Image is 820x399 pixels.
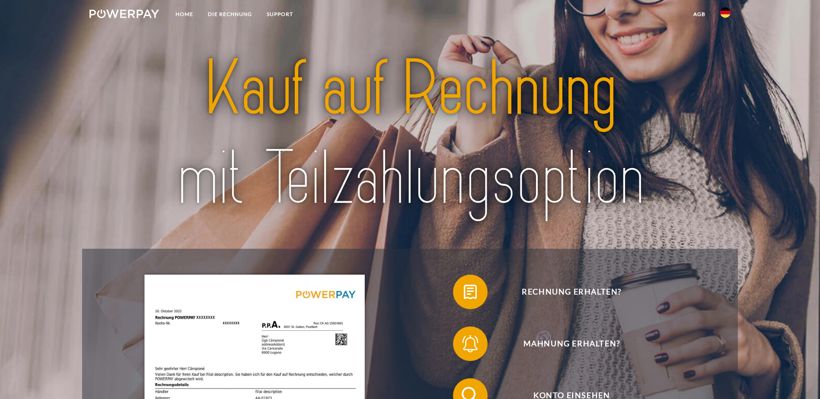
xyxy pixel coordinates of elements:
a: Home [168,6,201,22]
img: qb_bell.svg [459,333,481,355]
img: logo-powerpay-white.svg [89,9,159,18]
span: Rechnung erhalten? [466,275,677,309]
img: qb_bill.svg [459,281,481,303]
span: Mahnung erhalten? [466,326,677,361]
iframe: Schaltfläche zum Öffnen des Messaging-Fensters [785,364,813,392]
button: Rechnung erhalten? [453,275,678,309]
a: SUPPORT [259,6,300,22]
a: DIE RECHNUNG [201,6,259,22]
img: de [720,7,731,18]
button: Mahnung erhalten? [453,326,678,361]
img: title-powerpay_de.svg [121,40,699,228]
a: agb [686,6,713,22]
